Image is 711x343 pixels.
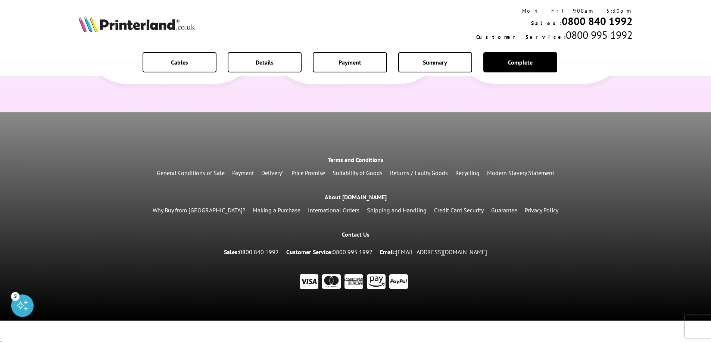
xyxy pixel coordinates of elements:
img: pay by amazon [367,274,386,289]
img: AMEX [344,274,363,289]
img: Printerland Logo [78,16,195,32]
a: Making a Purchase [253,206,300,214]
span: 0800 995 1992 [566,28,633,42]
a: Price Promise [291,169,325,177]
a: Suitability of Goods [333,169,383,177]
a: Modern Slavery Statement [487,169,554,177]
p: Email: [380,247,487,257]
a: Why Buy from [GEOGRAPHIC_DATA]? [153,206,245,214]
a: Recycling [455,169,480,177]
a: 0800 995 1992 [333,248,372,256]
a: Guarantee [491,206,517,214]
a: Shipping and Handling [367,206,427,214]
p: Customer Service: [286,247,372,257]
span: Sales: [531,20,562,26]
a: Privacy Policy [525,206,558,214]
img: VISA [300,274,318,289]
div: 3 [11,292,19,300]
a: Returns / Faulty Goods [390,169,448,177]
a: 0800 840 1992 [239,248,279,256]
a: General Conditions of Sale [157,169,225,177]
a: Payment [232,169,254,177]
img: PayPal [389,274,408,289]
a: International Orders [308,206,359,214]
span: Customer Service: [476,34,566,40]
a: Credit Card Security [434,206,484,214]
p: Sales: [224,247,279,257]
a: 0800 840 1992 [562,14,633,28]
a: Delivery* [261,169,284,177]
div: Mon - Fri 9:00am - 5:30pm [476,7,633,14]
a: [EMAIL_ADDRESS][DOMAIN_NAME] [396,248,487,256]
img: Master Card [322,274,341,289]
